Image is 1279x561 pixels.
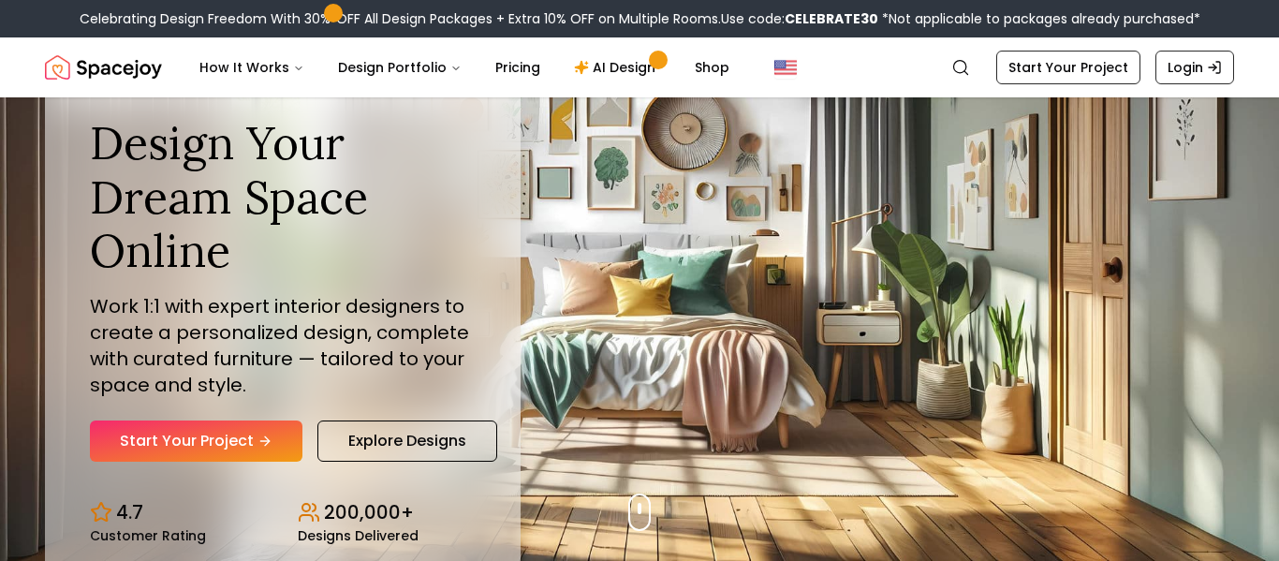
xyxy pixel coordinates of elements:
[878,9,1200,28] span: *Not applicable to packages already purchased*
[116,499,143,525] p: 4.7
[90,116,476,278] h1: Design Your Dream Space Online
[996,51,1140,84] a: Start Your Project
[323,49,477,86] button: Design Portfolio
[184,49,319,86] button: How It Works
[90,529,206,542] small: Customer Rating
[785,9,878,28] b: CELEBRATE30
[45,37,1234,97] nav: Global
[480,49,555,86] a: Pricing
[298,529,419,542] small: Designs Delivered
[90,484,476,542] div: Design stats
[184,49,744,86] nav: Main
[45,49,162,86] img: Spacejoy Logo
[680,49,744,86] a: Shop
[721,9,878,28] span: Use code:
[774,56,797,79] img: United States
[324,499,414,525] p: 200,000+
[317,421,497,462] a: Explore Designs
[80,9,1200,28] div: Celebrating Design Freedom With 30% OFF All Design Packages + Extra 10% OFF on Multiple Rooms.
[559,49,676,86] a: AI Design
[1155,51,1234,84] a: Login
[45,49,162,86] a: Spacejoy
[90,293,476,398] p: Work 1:1 with expert interior designers to create a personalized design, complete with curated fu...
[90,421,302,462] a: Start Your Project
